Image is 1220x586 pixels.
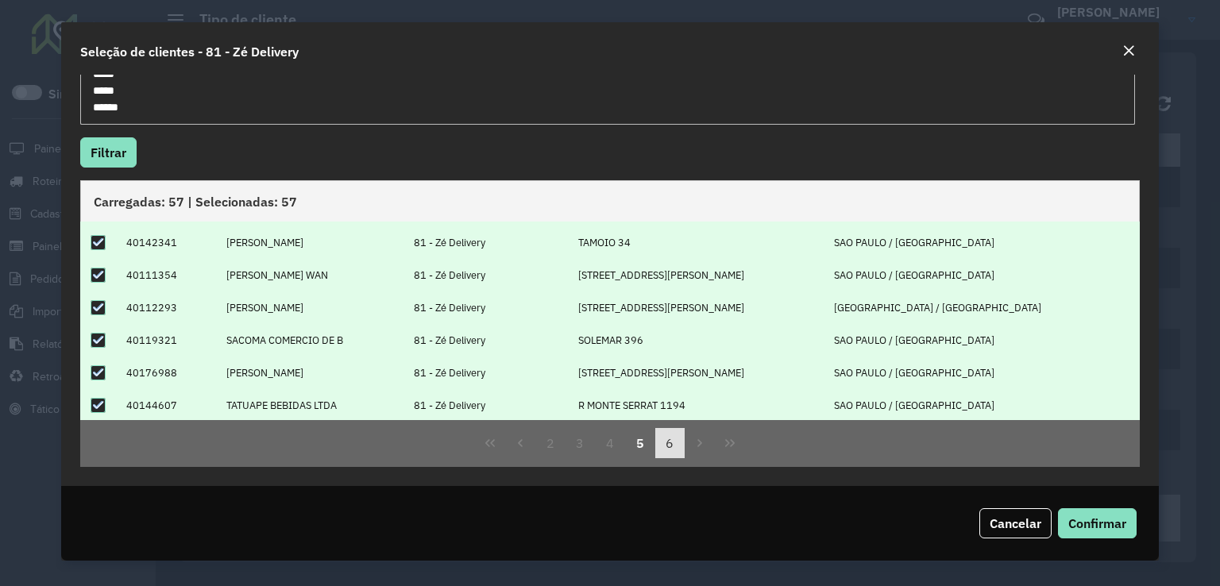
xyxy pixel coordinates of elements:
[826,259,1140,291] td: SAO PAULO / [GEOGRAPHIC_DATA]
[118,357,218,389] td: 40176988
[565,428,595,458] button: 3
[218,291,405,324] td: [PERSON_NAME]
[570,357,826,389] td: [STREET_ADDRESS][PERSON_NAME]
[826,357,1140,389] td: SAO PAULO / [GEOGRAPHIC_DATA]
[655,428,685,458] button: 6
[118,324,218,357] td: 40119321
[990,515,1041,531] span: Cancelar
[595,428,625,458] button: 4
[118,389,218,422] td: 40144607
[570,291,826,324] td: [STREET_ADDRESS][PERSON_NAME]
[80,137,137,168] button: Filtrar
[1058,508,1137,538] button: Confirmar
[570,259,826,291] td: [STREET_ADDRESS][PERSON_NAME]
[826,389,1140,422] td: SAO PAULO / [GEOGRAPHIC_DATA]
[570,389,826,422] td: R MONTE SERRAT 1194
[826,291,1140,324] td: [GEOGRAPHIC_DATA] / [GEOGRAPHIC_DATA]
[405,389,570,422] td: 81 - Zé Delivery
[979,508,1052,538] button: Cancelar
[405,259,570,291] td: 81 - Zé Delivery
[118,291,218,324] td: 40112293
[715,428,745,458] button: Last Page
[405,226,570,259] td: 81 - Zé Delivery
[535,428,566,458] button: 2
[80,180,1140,222] div: Carregadas: 57 | Selecionadas: 57
[118,226,218,259] td: 40142341
[826,324,1140,357] td: SAO PAULO / [GEOGRAPHIC_DATA]
[1068,515,1126,531] span: Confirmar
[475,428,505,458] button: First Page
[218,357,405,389] td: [PERSON_NAME]
[1122,44,1135,57] em: Fechar
[405,357,570,389] td: 81 - Zé Delivery
[118,259,218,291] td: 40111354
[1118,41,1140,62] button: Close
[405,291,570,324] td: 81 - Zé Delivery
[625,428,655,458] button: 5
[218,226,405,259] td: [PERSON_NAME]
[685,428,715,458] button: Next Page
[218,259,405,291] td: [PERSON_NAME] WAN
[218,324,405,357] td: SACOMA COMERCIO DE B
[80,42,299,61] h4: Seleção de clientes - 81 - Zé Delivery
[570,226,826,259] td: TAMOIO 34
[570,324,826,357] td: SOLEMAR 396
[505,428,535,458] button: Previous Page
[826,226,1140,259] td: SAO PAULO / [GEOGRAPHIC_DATA]
[405,324,570,357] td: 81 - Zé Delivery
[218,389,405,422] td: TATUAPE BEBIDAS LTDA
